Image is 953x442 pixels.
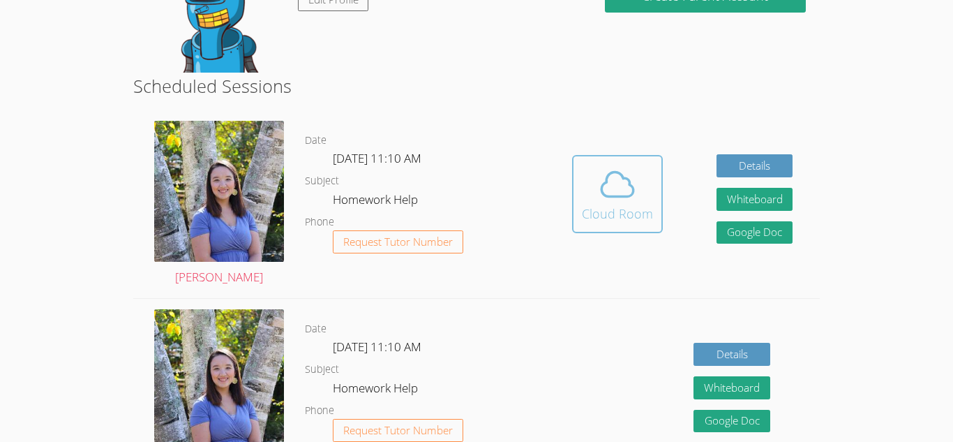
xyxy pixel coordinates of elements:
span: [DATE] 11:10 AM [333,150,421,166]
button: Whiteboard [716,188,793,211]
button: Request Tutor Number [333,419,463,442]
span: [DATE] 11:10 AM [333,339,421,355]
h2: Scheduled Sessions [133,73,820,99]
a: Details [693,343,770,366]
span: Request Tutor Number [343,237,453,247]
dt: Subject [305,172,339,190]
button: Cloud Room [572,155,663,233]
dt: Phone [305,402,334,420]
a: Google Doc [716,221,793,244]
img: 343753644_906252020464290_5222193349758578822_n.jpg [154,121,284,261]
dd: Homework Help [333,190,421,214]
a: Details [716,154,793,177]
dt: Date [305,321,327,338]
span: Request Tutor Number [343,425,453,436]
dt: Phone [305,214,334,231]
a: Google Doc [693,410,770,433]
a: [PERSON_NAME] [154,121,284,288]
button: Whiteboard [693,376,770,399]
button: Request Tutor Number [333,230,463,253]
dt: Subject [305,361,339,378]
div: Cloud Room [582,204,653,223]
dt: Date [305,132,327,149]
dd: Homework Help [333,378,421,402]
